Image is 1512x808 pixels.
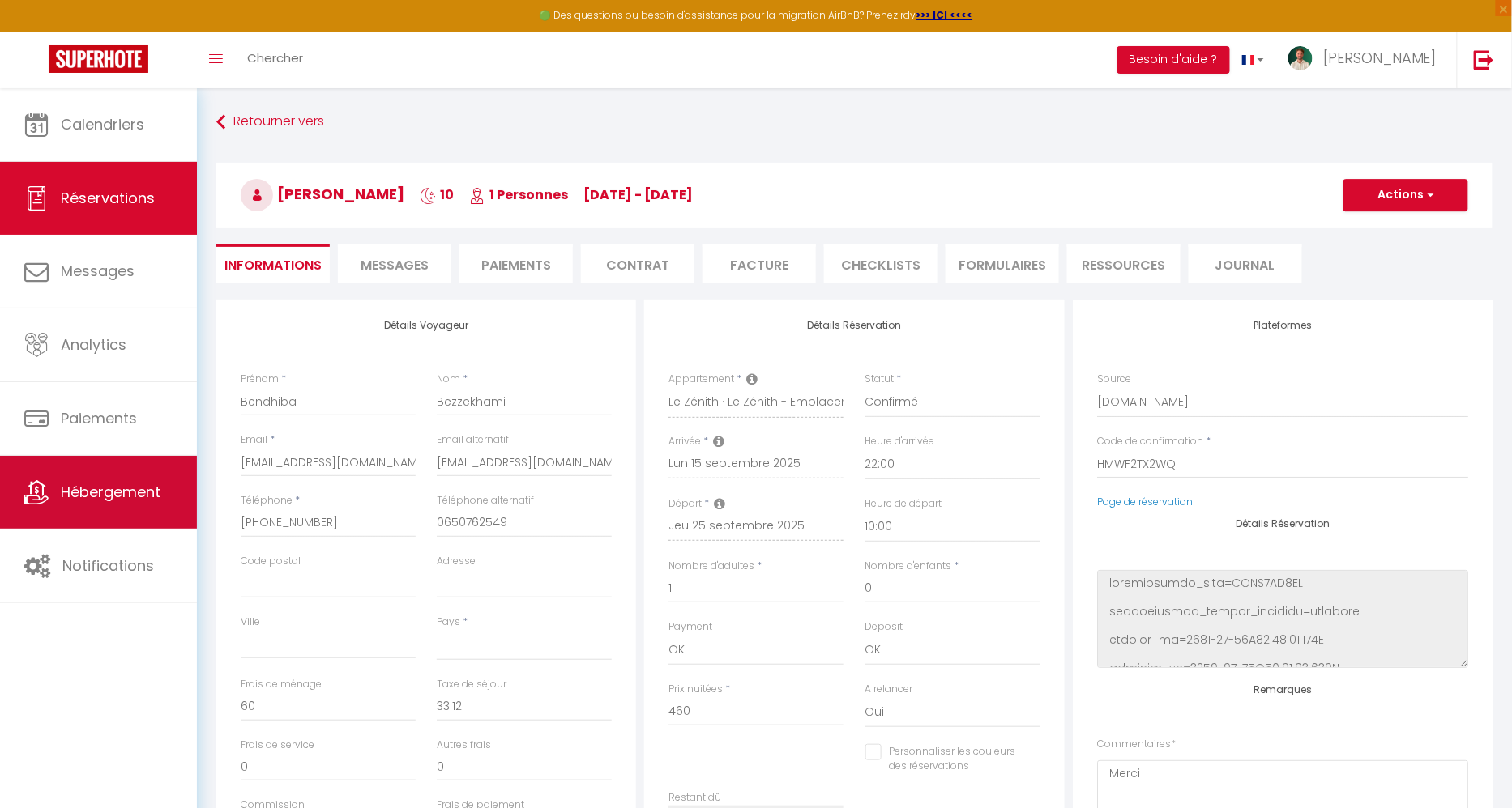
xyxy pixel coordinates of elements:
label: Arrivée [668,434,701,449]
h4: Détails Voyageur [241,320,612,331]
label: Email alternatif [437,432,509,448]
h4: Détails Réservation [668,320,1040,331]
li: Facture [703,244,816,283]
img: Super Booking [49,45,148,73]
span: Réservations [61,188,155,208]
a: Chercher [235,32,315,88]
label: Nombre d'enfants [865,559,952,574]
span: Hébergement [61,482,160,502]
label: Code de confirmation [1097,434,1203,449]
li: Contrat [581,244,694,283]
span: Paiements [61,408,137,428]
li: FORMULAIRES [946,244,1059,283]
span: 10 [420,185,454,204]
li: CHECKLISTS [824,244,938,283]
span: Chercher [247,49,303,66]
span: Calendriers [61,114,144,134]
a: Page de réservation [1097,495,1193,508]
span: Messages [61,261,135,281]
label: Code postal [241,554,301,569]
label: Prénom [241,372,279,387]
label: Frais de ménage [241,677,322,692]
label: Prix nuitées [668,682,723,697]
span: [PERSON_NAME] [1323,48,1437,68]
label: Heure de départ [865,496,942,512]
img: logout [1474,49,1494,70]
span: [PERSON_NAME] [241,184,404,204]
label: Taxe de séjour [437,677,506,692]
label: Frais de service [241,738,314,753]
label: Restant dû [668,790,721,806]
label: Ville [241,615,260,630]
li: Paiements [459,244,573,283]
a: >>> ICI <<<< [916,8,973,22]
label: Autres frais [437,738,491,753]
label: Nombre d'adultes [668,559,754,574]
label: Adresse [437,554,476,569]
span: Notifications [62,555,154,576]
label: Pays [437,615,460,630]
label: Téléphone alternatif [437,493,534,508]
span: Messages [361,256,429,274]
label: A relancer [865,682,913,697]
li: Informations [216,244,330,283]
span: Analytics [61,334,126,355]
span: 1 Personnes [469,185,568,204]
a: ... [PERSON_NAME] [1276,32,1457,88]
label: Départ [668,496,702,512]
label: Nom [437,372,460,387]
h4: Détails Réservation [1097,518,1468,529]
label: Commentaires [1097,737,1176,752]
h4: Remarques [1097,684,1468,695]
label: Téléphone [241,493,293,508]
button: Besoin d'aide ? [1117,46,1230,74]
label: Deposit [865,619,903,635]
li: Ressources [1067,244,1181,283]
label: Payment [668,619,712,635]
img: ... [1288,46,1313,70]
label: Appartement [668,372,734,387]
label: Statut [865,372,895,387]
label: Heure d'arrivée [865,434,935,449]
li: Journal [1189,244,1302,283]
span: [DATE] - [DATE] [583,185,693,204]
label: Source [1097,372,1131,387]
a: Retourner vers [216,108,1493,137]
button: Actions [1343,179,1468,211]
label: Email [241,432,267,448]
h4: Plateformes [1097,320,1468,331]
